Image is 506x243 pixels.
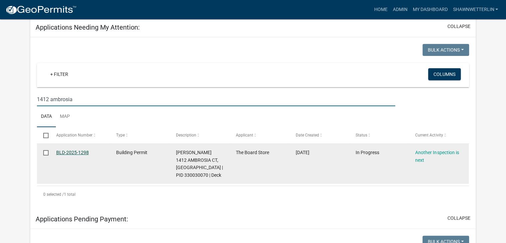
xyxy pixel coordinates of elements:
[229,127,289,143] datatable-header-cell: Applicant
[176,133,196,137] span: Description
[37,186,469,203] div: 1 total
[371,3,390,16] a: Home
[45,68,74,80] a: + Filter
[116,133,125,137] span: Type
[30,37,476,209] div: collapse
[428,68,461,80] button: Columns
[349,127,409,143] datatable-header-cell: Status
[109,127,169,143] datatable-header-cell: Type
[236,133,253,137] span: Applicant
[56,106,74,127] a: Map
[236,150,269,155] span: The Board Store
[295,133,319,137] span: Date Created
[116,150,147,155] span: Building Permit
[37,106,56,127] a: Data
[447,23,470,30] button: collapse
[289,127,349,143] datatable-header-cell: Date Created
[450,3,501,16] a: ShawnWetterlin
[37,127,50,143] datatable-header-cell: Select
[390,3,410,16] a: Admin
[355,150,379,155] span: In Progress
[295,150,309,155] span: 07/23/2025
[50,127,109,143] datatable-header-cell: Application Number
[56,150,89,155] a: BLD-2025-1298
[415,133,443,137] span: Current Activity
[410,3,450,16] a: My Dashboard
[422,44,469,56] button: Bulk Actions
[37,93,395,106] input: Search for applications
[43,192,64,197] span: 0 selected /
[447,215,470,222] button: collapse
[355,133,367,137] span: Status
[415,150,459,163] a: Another Inspection is next
[56,133,92,137] span: Application Number
[169,127,229,143] datatable-header-cell: Description
[409,127,469,143] datatable-header-cell: Current Activity
[36,23,140,31] h5: Applications Needing My Attention:
[36,215,128,223] h5: Applications Pending Payment:
[176,150,223,178] span: ENSMINGER,ERIC G 1412 AMBROSIA CT, Winona County | PID 330030070 | Deck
